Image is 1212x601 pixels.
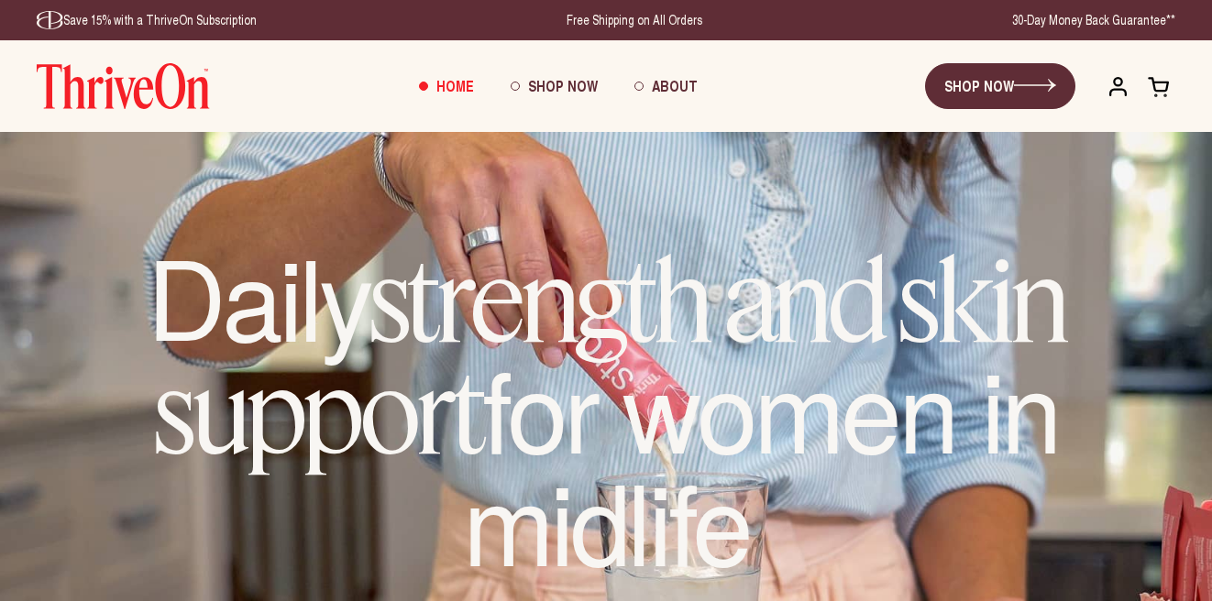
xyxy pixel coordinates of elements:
p: 30-Day Money Back Guarantee** [1012,11,1175,29]
a: SHOP NOW [925,63,1075,109]
h1: Daily for women in midlife [73,242,1139,573]
p: Save 15% with a ThriveOn Subscription [37,11,257,29]
em: strength and skin support [154,231,1066,482]
a: Home [401,61,492,111]
span: About [652,75,698,96]
span: Shop Now [528,75,598,96]
a: About [616,61,716,111]
a: Shop Now [492,61,616,111]
p: Free Shipping on All Orders [567,11,702,29]
span: Home [436,75,474,96]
